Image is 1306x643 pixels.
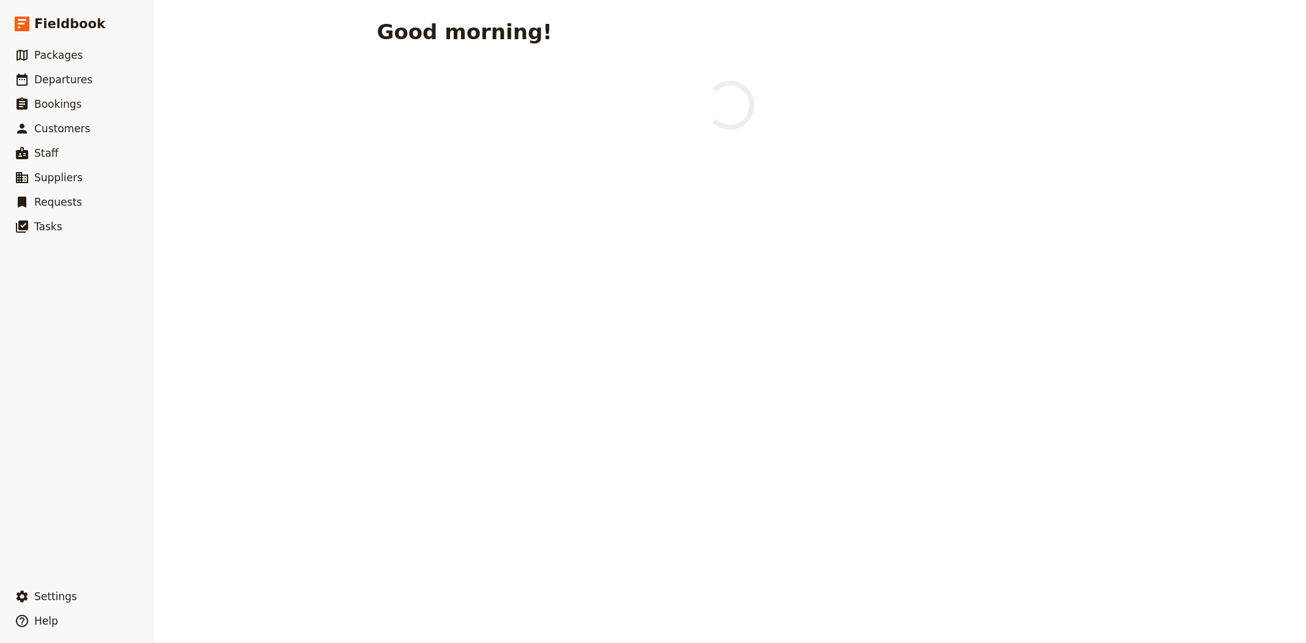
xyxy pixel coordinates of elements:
span: Bookings [34,98,81,110]
h1: Good morning! [377,20,552,44]
span: Packages [34,49,83,61]
span: Customers [34,122,90,135]
span: Tasks [34,220,62,233]
span: Settings [34,590,77,603]
span: Departures [34,73,92,86]
span: Fieldbook [34,15,105,33]
span: Staff [34,147,59,159]
span: Requests [34,196,82,208]
span: Help [34,615,58,627]
span: Suppliers [34,171,83,184]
